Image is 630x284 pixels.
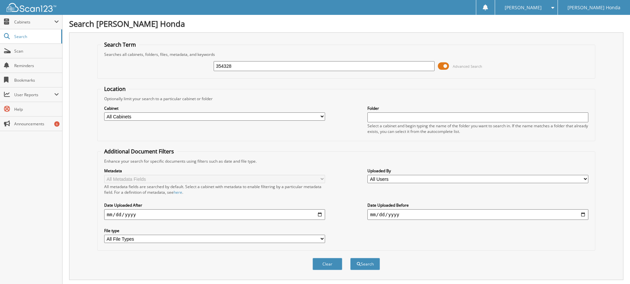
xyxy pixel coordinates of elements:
label: Folder [367,105,588,111]
legend: Search Term [101,41,139,48]
legend: Location [101,85,129,93]
div: Enhance your search for specific documents using filters such as date and file type. [101,158,592,164]
button: Clear [313,258,342,270]
div: All metadata fields are searched by default. Select a cabinet with metadata to enable filtering b... [104,184,325,195]
label: Date Uploaded Before [367,202,588,208]
h1: Search [PERSON_NAME] Honda [69,18,623,29]
div: 6 [54,121,60,127]
span: [PERSON_NAME] Honda [567,6,620,10]
span: Search [14,34,58,39]
span: User Reports [14,92,54,98]
label: Date Uploaded After [104,202,325,208]
span: Announcements [14,121,59,127]
legend: Additional Document Filters [101,148,177,155]
label: File type [104,228,325,233]
span: [PERSON_NAME] [505,6,542,10]
div: Optionally limit your search to a particular cabinet or folder [101,96,592,101]
label: Metadata [104,168,325,174]
button: Search [350,258,380,270]
a: here [174,189,182,195]
div: Searches all cabinets, folders, files, metadata, and keywords [101,52,592,57]
img: scan123-logo-white.svg [7,3,56,12]
span: Bookmarks [14,77,59,83]
label: Uploaded By [367,168,588,174]
span: Cabinets [14,19,54,25]
span: Advanced Search [453,64,482,69]
div: Select a cabinet and begin typing the name of the folder you want to search in. If the name match... [367,123,588,134]
span: Help [14,106,59,112]
input: start [104,209,325,220]
span: Scan [14,48,59,54]
span: Reminders [14,63,59,68]
input: end [367,209,588,220]
label: Cabinet [104,105,325,111]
